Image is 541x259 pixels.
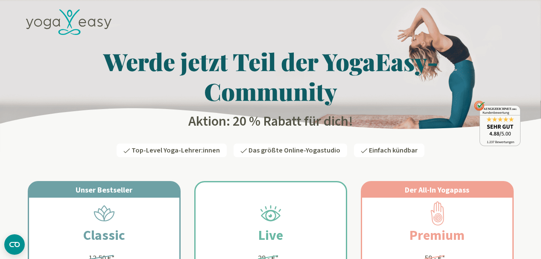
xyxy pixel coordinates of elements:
[405,185,469,195] span: Der All-In Yogapass
[21,46,521,106] h1: Werde jetzt Teil der YogaEasy-Community
[249,146,340,155] span: Das größte Online-Yogastudio
[21,113,521,130] h2: Aktion: 20 % Rabatt für dich!
[238,225,304,245] h2: Live
[132,146,220,155] span: Top-Level Yoga-Lehrer:innen
[389,225,485,245] h2: Premium
[63,225,146,245] h2: Classic
[4,234,25,255] button: CMP-Widget öffnen
[369,146,418,155] span: Einfach kündbar
[76,185,132,195] span: Unser Bestseller
[474,101,521,146] img: ausgezeichnet_badge.png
